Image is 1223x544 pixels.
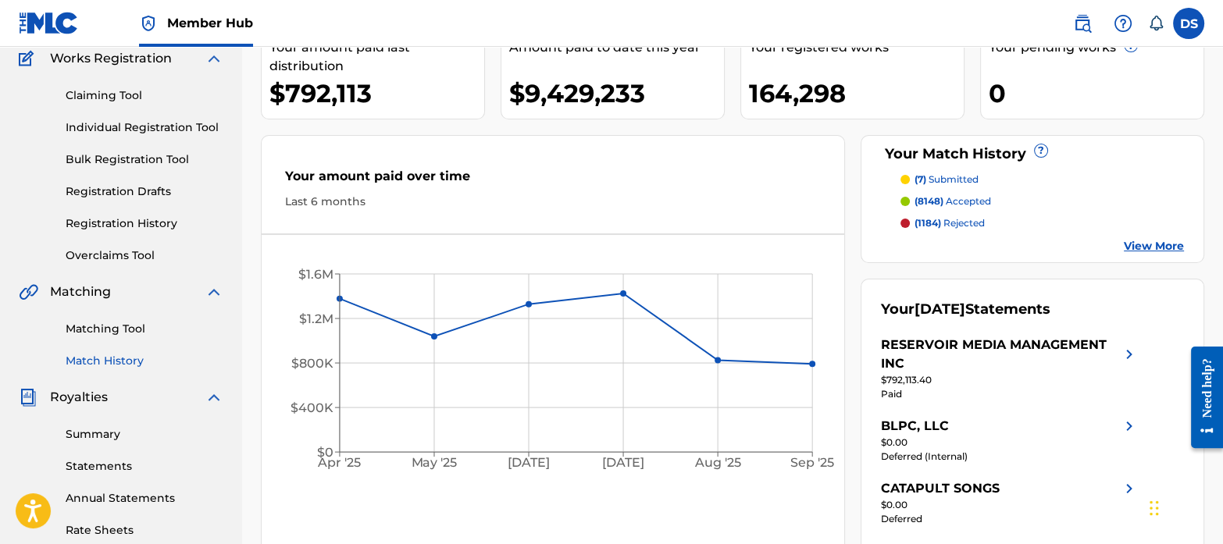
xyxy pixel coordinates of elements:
[66,522,223,539] a: Rate Sheets
[881,498,1139,512] div: $0.00
[881,436,1139,450] div: $0.00
[881,417,1139,464] a: BLPC, LLCright chevron icon$0.00Deferred (Internal)
[509,76,724,111] div: $9,429,233
[19,12,79,34] img: MLC Logo
[66,247,223,264] a: Overclaims Tool
[19,283,38,301] img: Matching
[881,299,1050,320] div: Your Statements
[1150,485,1159,532] div: Drag
[989,76,1203,111] div: 0
[694,456,741,471] tspan: Aug '25
[509,38,724,57] div: Amount paid to date this year
[66,490,223,507] a: Annual Statements
[900,194,1185,208] a: (8148) accepted
[603,456,645,471] tspan: [DATE]
[1179,334,1223,460] iframe: Resource Center
[749,38,964,57] div: Your registered works
[205,49,223,68] img: expand
[989,38,1203,57] div: Your pending works
[285,167,821,194] div: Your amount paid over time
[205,283,223,301] img: expand
[881,144,1185,165] div: Your Match History
[915,173,926,185] span: (7)
[1067,8,1098,39] a: Public Search
[139,14,158,33] img: Top Rightsholder
[167,14,253,32] span: Member Hub
[749,76,964,111] div: 164,298
[66,183,223,200] a: Registration Drafts
[269,38,484,76] div: Your amount paid last distribution
[66,215,223,232] a: Registration History
[900,216,1185,230] a: (1184) rejected
[285,194,821,210] div: Last 6 months
[1125,39,1137,52] span: ?
[1107,8,1139,39] div: Help
[1120,336,1139,373] img: right chevron icon
[50,388,108,407] span: Royalties
[791,456,835,471] tspan: Sep '25
[299,311,333,326] tspan: $1.2M
[318,456,362,471] tspan: Apr '25
[1124,238,1184,254] a: View More
[19,49,39,68] img: Works Registration
[66,119,223,136] a: Individual Registration Tool
[50,49,172,68] span: Works Registration
[66,426,223,443] a: Summary
[66,353,223,369] a: Match History
[1035,144,1047,157] span: ?
[881,417,949,436] div: BLPC, LLC
[1073,14,1092,33] img: search
[66,151,223,168] a: Bulk Registration Tool
[881,336,1120,373] div: RESERVOIR MEDIA MANAGEMENT INC
[1114,14,1132,33] img: help
[1120,479,1139,498] img: right chevron icon
[915,195,943,207] span: (8148)
[881,479,1000,498] div: CATAPULT SONGS
[1120,417,1139,436] img: right chevron icon
[881,479,1139,526] a: CATAPULT SONGSright chevron icon$0.00Deferred
[19,388,37,407] img: Royalties
[291,400,333,415] tspan: $400K
[881,373,1139,387] div: $792,113.40
[66,458,223,475] a: Statements
[881,336,1139,401] a: RESERVOIR MEDIA MANAGEMENT INCright chevron icon$792,113.40Paid
[205,388,223,407] img: expand
[881,450,1139,464] div: Deferred (Internal)
[881,512,1139,526] div: Deferred
[900,172,1185,187] a: (7) submitted
[915,216,985,230] p: rejected
[291,356,333,371] tspan: $800K
[298,267,333,282] tspan: $1.6M
[915,172,979,187] p: submitted
[269,76,484,111] div: $792,113
[1148,16,1164,31] div: Notifications
[66,321,223,337] a: Matching Tool
[881,387,1139,401] div: Paid
[915,300,965,318] span: [DATE]
[915,194,991,208] p: accepted
[915,217,941,229] span: (1184)
[66,87,223,104] a: Claiming Tool
[508,456,550,471] tspan: [DATE]
[50,283,111,301] span: Matching
[1173,8,1204,39] div: User Menu
[1145,469,1223,544] iframe: Chat Widget
[317,445,333,460] tspan: $0
[412,456,458,471] tspan: May '25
